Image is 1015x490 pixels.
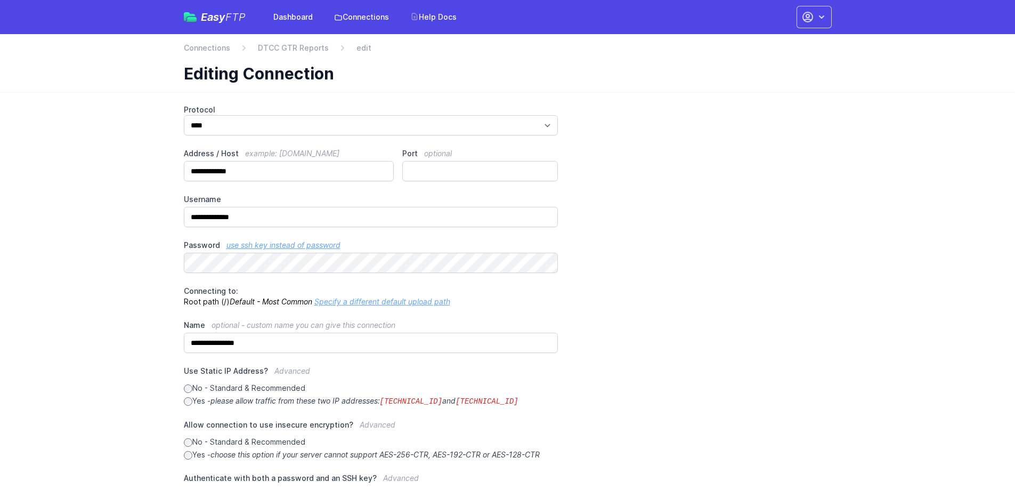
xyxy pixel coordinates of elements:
[274,366,310,375] span: Advanced
[184,194,558,205] label: Username
[360,420,395,429] span: Advanced
[226,240,340,250] a: use ssh key instead of password
[184,12,246,22] a: EasyFTP
[184,383,558,393] label: No - Standard & Recommended
[314,297,450,306] a: Specify a different default upload path
[184,473,558,490] label: Authenticate with both a password and an SSH key?
[184,43,832,60] nav: Breadcrumb
[184,64,823,83] h1: Editing Connection
[184,320,558,331] label: Name
[245,149,339,158] span: example: [DOMAIN_NAME]
[184,437,558,447] label: No - Standard & Recommended
[267,7,319,27] a: Dashboard
[184,420,558,437] label: Allow connection to use insecure encryption?
[328,7,395,27] a: Connections
[184,286,558,307] p: Root path (/)
[383,473,419,483] span: Advanced
[201,12,246,22] span: Easy
[212,320,395,330] span: optional - custom name you can give this connection
[230,297,312,306] i: Default - Most Common
[456,397,518,406] code: [TECHNICAL_ID]
[225,11,246,23] span: FTP
[402,148,558,159] label: Port
[184,12,197,22] img: easyftp_logo.png
[424,149,452,158] span: optional
[184,240,558,251] label: Password
[184,366,558,383] label: Use Static IP Address?
[258,43,329,53] a: DTCC GTR Reports
[184,286,238,295] span: Connecting to:
[184,397,192,406] input: Yes -please allow traffic from these two IP addresses:[TECHNICAL_ID]and[TECHNICAL_ID]
[184,105,558,115] label: Protocol
[184,438,192,447] input: No - Standard & Recommended
[380,397,443,406] code: [TECHNICAL_ID]
[184,396,558,407] label: Yes -
[356,43,371,53] span: edit
[184,451,192,460] input: Yes -choose this option if your server cannot support AES-256-CTR, AES-192-CTR or AES-128-CTR
[404,7,463,27] a: Help Docs
[210,450,540,459] i: choose this option if your server cannot support AES-256-CTR, AES-192-CTR or AES-128-CTR
[210,396,518,405] i: please allow traffic from these two IP addresses: and
[184,43,230,53] a: Connections
[184,449,558,460] label: Yes -
[184,148,394,159] label: Address / Host
[184,384,192,393] input: No - Standard & Recommended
